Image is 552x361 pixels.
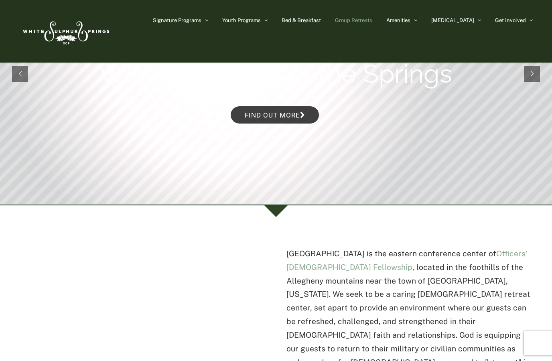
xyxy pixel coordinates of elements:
a: Find out more [231,106,319,124]
span: Youth Programs [222,18,261,23]
span: Bed & Breakfast [282,18,321,23]
rs-layer: Winter Retreats at the Springs [99,58,452,90]
span: [MEDICAL_DATA] [431,18,474,23]
span: Get Involved [495,18,526,23]
span: Amenities [386,18,410,23]
span: Signature Programs [153,18,201,23]
img: White Sulphur Springs Logo [19,12,112,50]
a: Officers' [DEMOGRAPHIC_DATA] Fellowship [286,249,528,272]
span: Group Retreats [335,18,372,23]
